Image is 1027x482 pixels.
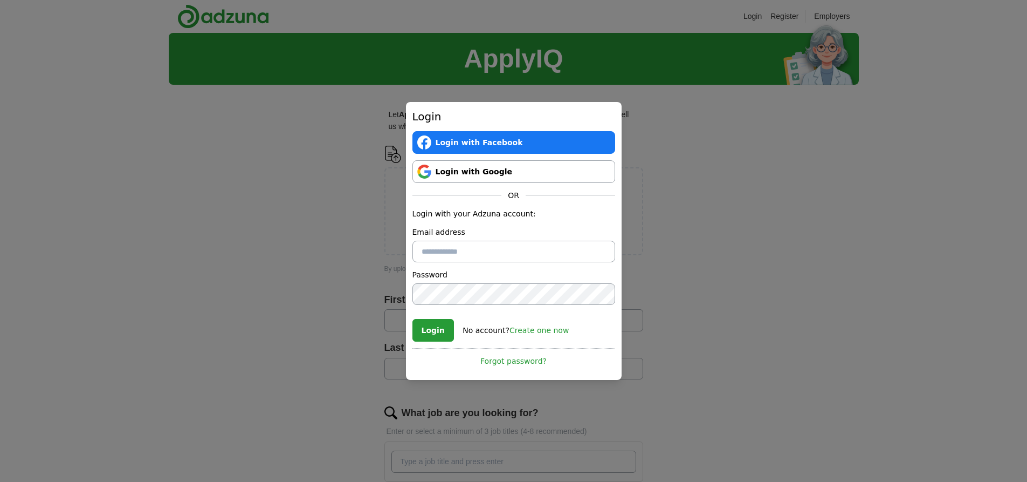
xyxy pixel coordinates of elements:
div: No account? [463,318,569,336]
span: OR [501,189,526,201]
label: Password [412,269,615,281]
a: Forgot password? [412,348,615,367]
a: Login with Facebook [412,131,615,154]
a: Create one now [509,326,569,335]
button: Login [412,319,454,342]
label: Email address [412,226,615,238]
a: Login with Google [412,160,615,183]
p: Login with your Adzuna account: [412,208,615,220]
h2: Login [412,108,615,125]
